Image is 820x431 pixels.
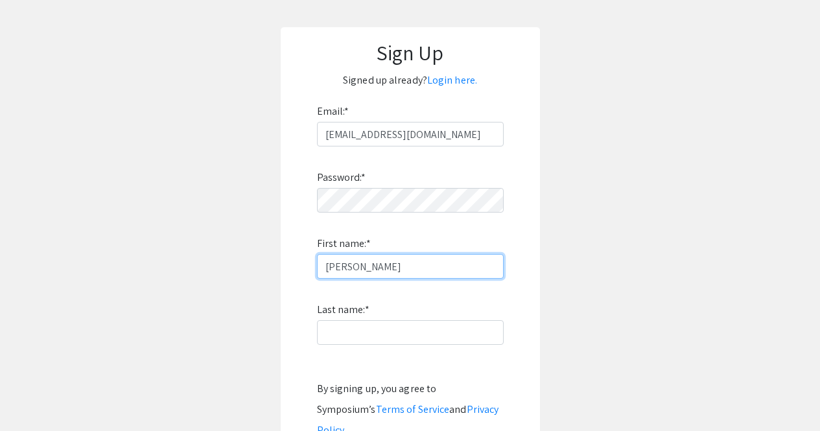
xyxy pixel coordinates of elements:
[427,73,477,87] a: Login here.
[10,373,55,421] iframe: Chat
[317,167,366,188] label: Password:
[294,70,527,91] p: Signed up already?
[376,402,450,416] a: Terms of Service
[317,299,369,320] label: Last name:
[317,233,371,254] label: First name:
[317,101,349,122] label: Email:
[294,40,527,65] h1: Sign Up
